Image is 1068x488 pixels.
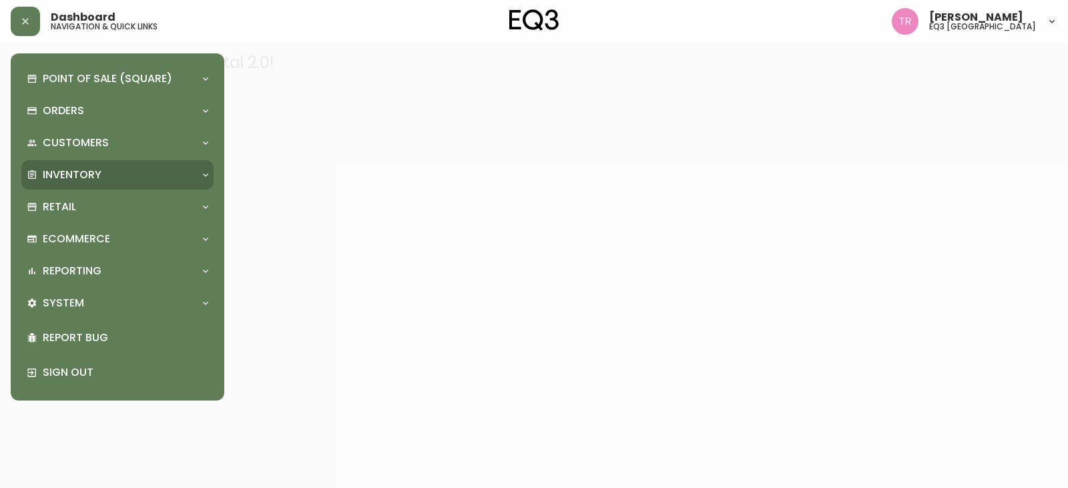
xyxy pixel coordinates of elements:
p: System [43,296,84,310]
p: Ecommerce [43,232,110,246]
div: Retail [21,192,214,222]
p: Orders [43,103,84,118]
p: Customers [43,136,109,150]
div: Orders [21,96,214,126]
h5: eq3 [GEOGRAPHIC_DATA] [929,23,1036,31]
p: Inventory [43,168,101,182]
div: Customers [21,128,214,158]
p: Retail [43,200,76,214]
div: Inventory [21,160,214,190]
div: System [21,288,214,318]
img: logo [509,9,559,31]
div: Ecommerce [21,224,214,254]
div: Point of Sale (Square) [21,64,214,93]
div: Sign Out [21,355,214,390]
img: 214b9049a7c64896e5c13e8f38ff7a87 [892,8,918,35]
div: Reporting [21,256,214,286]
span: [PERSON_NAME] [929,12,1023,23]
div: Report Bug [21,320,214,355]
span: Dashboard [51,12,115,23]
h5: navigation & quick links [51,23,158,31]
p: Point of Sale (Square) [43,71,172,86]
p: Report Bug [43,330,208,345]
p: Reporting [43,264,101,278]
p: Sign Out [43,365,208,380]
